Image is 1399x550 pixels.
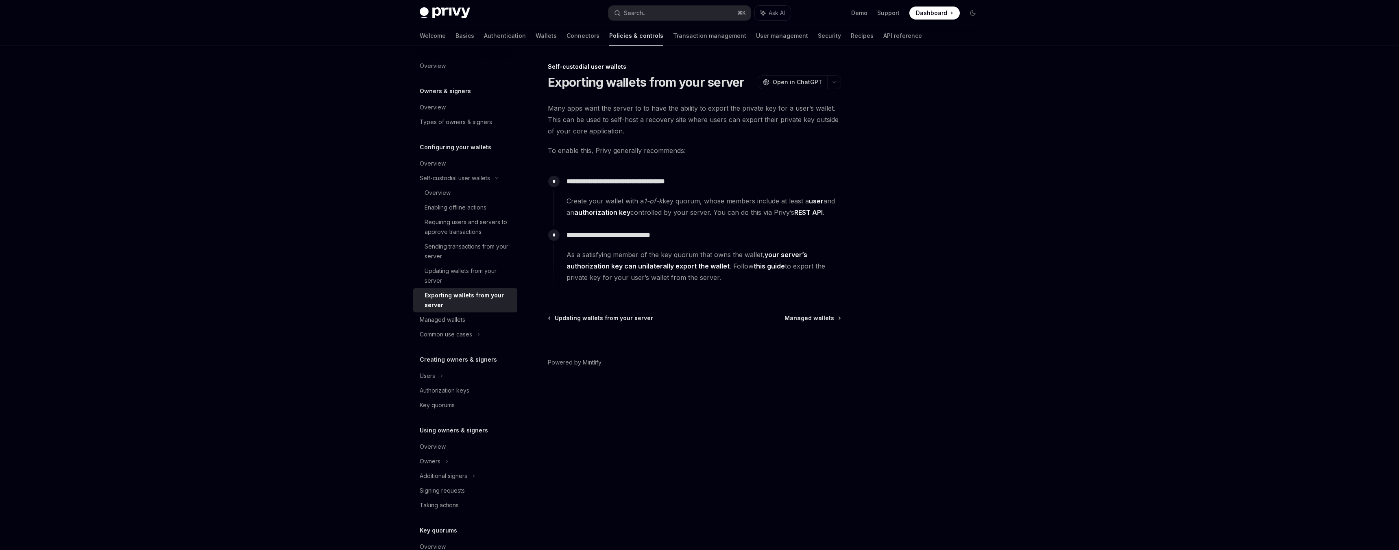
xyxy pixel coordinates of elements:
[548,75,745,89] h1: Exporting wallets from your server
[420,426,488,435] h5: Using owners & signers
[484,26,526,46] a: Authentication
[425,217,512,237] div: Requiring users and servers to approve transactions
[420,386,469,395] div: Authorization keys
[909,7,960,20] a: Dashboard
[413,312,517,327] a: Managed wallets
[794,208,823,217] a: REST API
[916,9,947,17] span: Dashboard
[420,173,490,183] div: Self-custodial user wallets
[425,266,512,286] div: Updating wallets from your server
[413,288,517,312] a: Exporting wallets from your server
[567,195,841,218] span: Create your wallet with a key quorum, whose members include at least a and an controlled by your ...
[754,262,785,271] a: this guide
[536,26,557,46] a: Wallets
[548,145,841,156] span: To enable this, Privy generally recommends:
[548,63,841,71] div: Self-custodial user wallets
[420,117,492,127] div: Types of owners & signers
[420,7,470,19] img: dark logo
[425,188,451,198] div: Overview
[420,526,457,535] h5: Key quorums
[548,358,601,367] a: Powered by Mintlify
[420,371,435,381] div: Users
[420,159,446,168] div: Overview
[455,26,474,46] a: Basics
[769,9,785,17] span: Ask AI
[784,314,840,322] a: Managed wallets
[555,314,653,322] span: Updating wallets from your server
[851,9,867,17] a: Demo
[413,115,517,129] a: Types of owners & signers
[809,197,824,205] strong: user
[549,314,653,322] a: Updating wallets from your server
[420,442,446,452] div: Overview
[883,26,922,46] a: API reference
[784,314,834,322] span: Managed wallets
[425,242,512,261] div: Sending transactions from your server
[413,498,517,513] a: Taking actions
[413,264,517,288] a: Updating wallets from your server
[413,186,517,200] a: Overview
[420,471,467,481] div: Additional signers
[413,100,517,115] a: Overview
[420,61,446,71] div: Overview
[420,315,465,325] div: Managed wallets
[425,290,512,310] div: Exporting wallets from your server
[548,103,841,137] span: Many apps want the server to to have the ability to export the private key for a user’s wallet. T...
[420,330,472,339] div: Common use cases
[737,10,746,16] span: ⌘ K
[420,26,446,46] a: Welcome
[609,26,663,46] a: Policies & controls
[756,26,808,46] a: User management
[773,78,822,86] span: Open in ChatGPT
[420,355,497,364] h5: Creating owners & signers
[818,26,841,46] a: Security
[413,239,517,264] a: Sending transactions from your server
[673,26,746,46] a: Transaction management
[413,383,517,398] a: Authorization keys
[608,6,751,20] button: Search...⌘K
[413,59,517,73] a: Overview
[425,203,486,212] div: Enabling offline actions
[420,86,471,96] h5: Owners & signers
[877,9,900,17] a: Support
[413,215,517,239] a: Requiring users and servers to approve transactions
[413,439,517,454] a: Overview
[966,7,979,20] button: Toggle dark mode
[644,197,662,205] em: 1-of-k
[420,400,455,410] div: Key quorums
[413,483,517,498] a: Signing requests
[420,486,465,495] div: Signing requests
[624,8,647,18] div: Search...
[420,456,440,466] div: Owners
[574,208,630,216] strong: authorization key
[420,103,446,112] div: Overview
[413,156,517,171] a: Overview
[413,398,517,412] a: Key quorums
[755,6,791,20] button: Ask AI
[420,142,491,152] h5: Configuring your wallets
[420,500,459,510] div: Taking actions
[567,249,841,283] span: As a satisfying member of the key quorum that owns the wallet, . Follow to export the private key...
[413,200,517,215] a: Enabling offline actions
[851,26,874,46] a: Recipes
[758,75,827,89] button: Open in ChatGPT
[567,26,599,46] a: Connectors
